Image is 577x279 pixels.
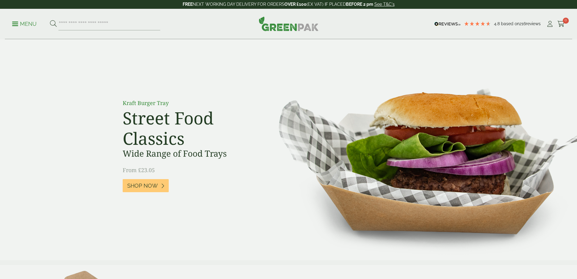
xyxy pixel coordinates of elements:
[374,2,395,7] a: See T&C's
[557,19,565,29] a: 0
[123,108,259,148] h2: Street Food Classics
[501,21,519,26] span: Based on
[546,21,554,27] i: My Account
[127,182,158,189] span: Shop Now
[123,179,169,192] a: Shop Now
[183,2,193,7] strong: FREE
[519,21,526,26] span: 216
[260,39,577,260] img: Street Food Classics
[123,166,155,174] span: From £23.05
[557,21,565,27] i: Cart
[346,2,373,7] strong: BEFORE 2 pm
[434,22,461,26] img: REVIEWS.io
[526,21,541,26] span: reviews
[284,2,307,7] strong: OVER £100
[494,21,501,26] span: 4.8
[12,20,37,28] p: Menu
[259,16,319,31] img: GreenPak Supplies
[123,148,259,159] h3: Wide Range of Food Trays
[123,99,259,107] p: Kraft Burger Tray
[12,20,37,26] a: Menu
[563,18,569,24] span: 0
[464,21,491,26] div: 4.79 Stars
